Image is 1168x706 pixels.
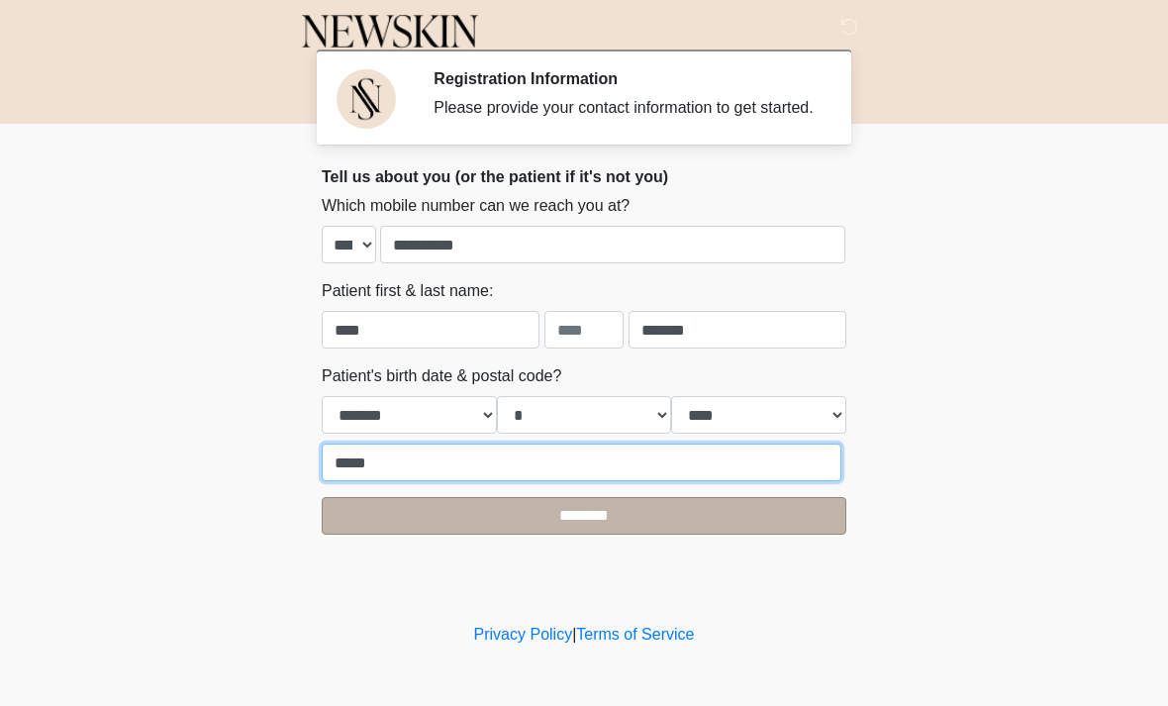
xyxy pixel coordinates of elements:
label: Patient's birth date & postal code? [322,364,561,388]
a: | [572,626,576,643]
h2: Tell us about you (or the patient if it's not you) [322,167,846,186]
div: Please provide your contact information to get started. [434,96,817,120]
label: Which mobile number can we reach you at? [322,194,630,218]
img: Newskin Logo [302,15,478,49]
h2: Registration Information [434,69,817,88]
label: Patient first & last name: [322,279,493,303]
a: Terms of Service [576,626,694,643]
img: Agent Avatar [337,69,396,129]
a: Privacy Policy [474,626,573,643]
